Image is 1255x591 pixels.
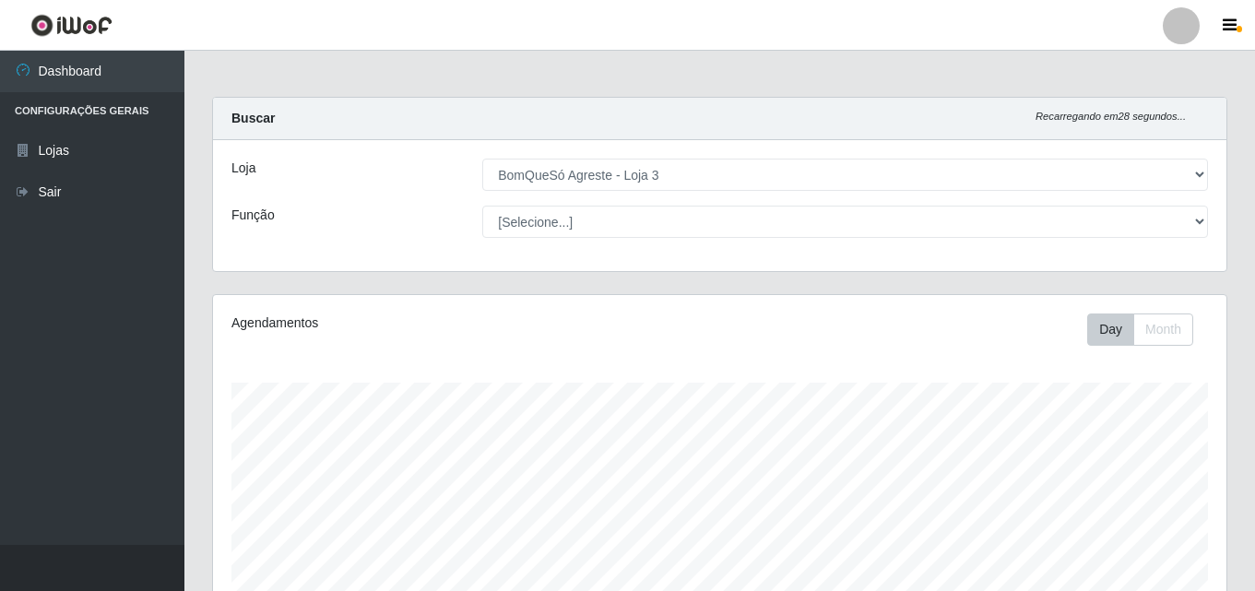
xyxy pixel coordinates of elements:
[231,313,622,333] div: Agendamentos
[1036,111,1186,122] i: Recarregando em 28 segundos...
[1087,313,1134,346] button: Day
[30,14,112,37] img: CoreUI Logo
[1087,313,1193,346] div: First group
[231,159,255,178] label: Loja
[231,206,275,225] label: Função
[1133,313,1193,346] button: Month
[1087,313,1208,346] div: Toolbar with button groups
[231,111,275,125] strong: Buscar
